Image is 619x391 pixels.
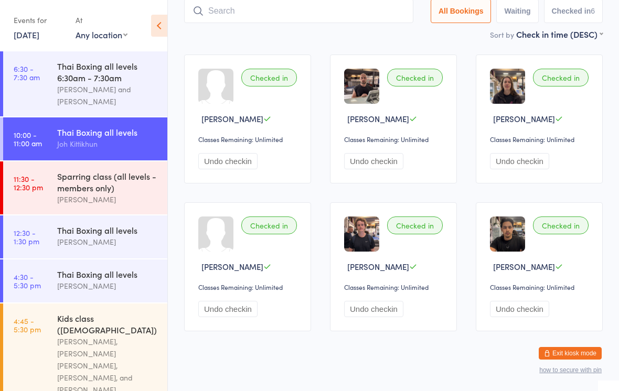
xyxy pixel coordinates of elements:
img: image1727772790.png [490,216,525,252]
span: [PERSON_NAME] [201,261,263,272]
div: 6 [591,7,595,15]
div: Classes Remaining: Unlimited [490,135,592,144]
button: Undo checkin [490,301,549,317]
a: 12:30 -1:30 pmThai Boxing all levels[PERSON_NAME] [3,215,167,258]
div: Thai Boxing all levels [57,268,158,280]
img: image1719479697.png [490,69,525,104]
time: 10:00 - 11:00 am [14,131,42,147]
span: [PERSON_NAME] [493,113,555,124]
a: 4:30 -5:30 pmThai Boxing all levels[PERSON_NAME] [3,259,167,302]
img: image1755501042.png [344,216,379,252]
div: [PERSON_NAME] and [PERSON_NAME] [57,83,158,107]
img: image1757313465.png [344,69,379,104]
button: Undo checkin [344,153,403,169]
a: 6:30 -7:30 amThai Boxing all levels 6:30am - 7:30am[PERSON_NAME] and [PERSON_NAME] [3,51,167,116]
div: Classes Remaining: Unlimited [344,135,446,144]
div: [PERSON_NAME] [57,236,158,248]
div: Joh Kittikhun [57,138,158,150]
div: Classes Remaining: Unlimited [490,283,592,291]
span: [PERSON_NAME] [493,261,555,272]
button: how to secure with pin [539,366,602,374]
time: 12:30 - 1:30 pm [14,229,39,245]
a: [DATE] [14,29,39,40]
span: [PERSON_NAME] [201,113,263,124]
div: Events for [14,12,65,29]
label: Sort by [490,29,514,40]
div: Checked in [241,69,297,86]
button: Undo checkin [198,153,258,169]
div: [PERSON_NAME] [57,280,158,292]
button: Undo checkin [344,301,403,317]
div: Checked in [533,216,589,234]
time: 6:30 - 7:30 am [14,64,40,81]
time: 4:30 - 5:30 pm [14,273,41,289]
div: At [76,12,127,29]
div: Classes Remaining: Unlimited [198,283,300,291]
div: Thai Boxing all levels 6:30am - 7:30am [57,60,158,83]
span: [PERSON_NAME] [347,113,409,124]
div: Check in time (DESC) [516,28,603,40]
div: Kids class ([DEMOGRAPHIC_DATA]) [57,312,158,335]
div: Classes Remaining: Unlimited [198,135,300,144]
span: [PERSON_NAME] [347,261,409,272]
div: Sparring class (all levels - members only) [57,170,158,193]
time: 11:30 - 12:30 pm [14,175,43,191]
div: Thai Boxing all levels [57,126,158,138]
div: Checked in [387,69,443,86]
div: Checked in [387,216,443,234]
time: 4:45 - 5:30 pm [14,317,41,333]
button: Undo checkin [198,301,258,317]
div: [PERSON_NAME] [57,193,158,205]
a: 10:00 -11:00 amThai Boxing all levelsJoh Kittikhun [3,117,167,160]
div: Any location [76,29,127,40]
div: Thai Boxing all levels [57,224,158,236]
div: Classes Remaining: Unlimited [344,283,446,291]
button: Exit kiosk mode [539,347,602,360]
button: Undo checkin [490,153,549,169]
div: Checked in [241,216,297,234]
a: 11:30 -12:30 pmSparring class (all levels - members only)[PERSON_NAME] [3,161,167,214]
div: Checked in [533,69,589,86]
